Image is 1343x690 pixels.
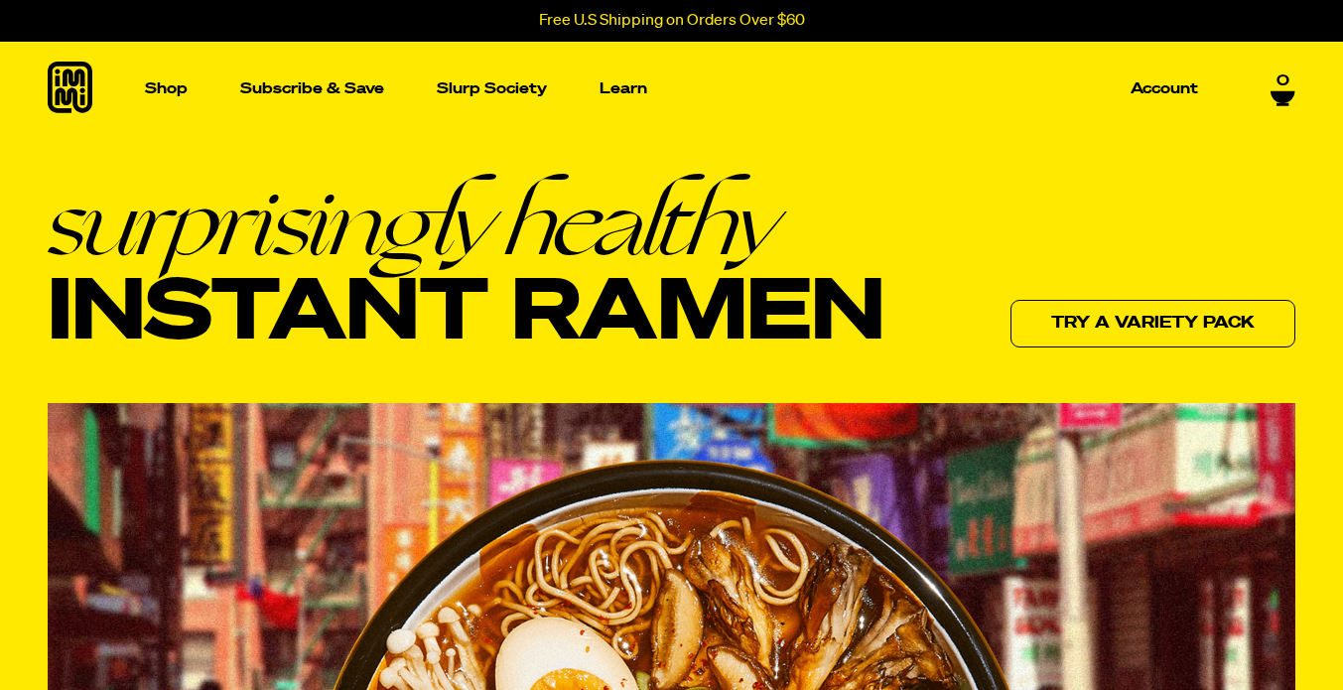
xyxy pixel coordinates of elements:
a: Subscribe & Save [232,73,392,104]
span: 0 [1276,72,1289,90]
p: Learn [600,81,647,96]
p: Account [1131,81,1198,96]
p: Shop [145,81,188,96]
a: Learn [592,42,655,136]
p: Free U.S Shipping on Orders Over $60 [539,12,805,30]
p: Subscribe & Save [240,81,384,96]
a: Shop [137,42,196,136]
nav: Main navigation [137,42,1206,136]
p: Slurp Society [437,81,547,96]
a: Try a variety pack [1010,300,1295,347]
h1: Instant Ramen [48,176,884,361]
a: Slurp Society [429,73,555,104]
a: 0 [1271,72,1295,106]
a: Account [1123,73,1206,104]
em: surprisingly healthy [48,176,884,269]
